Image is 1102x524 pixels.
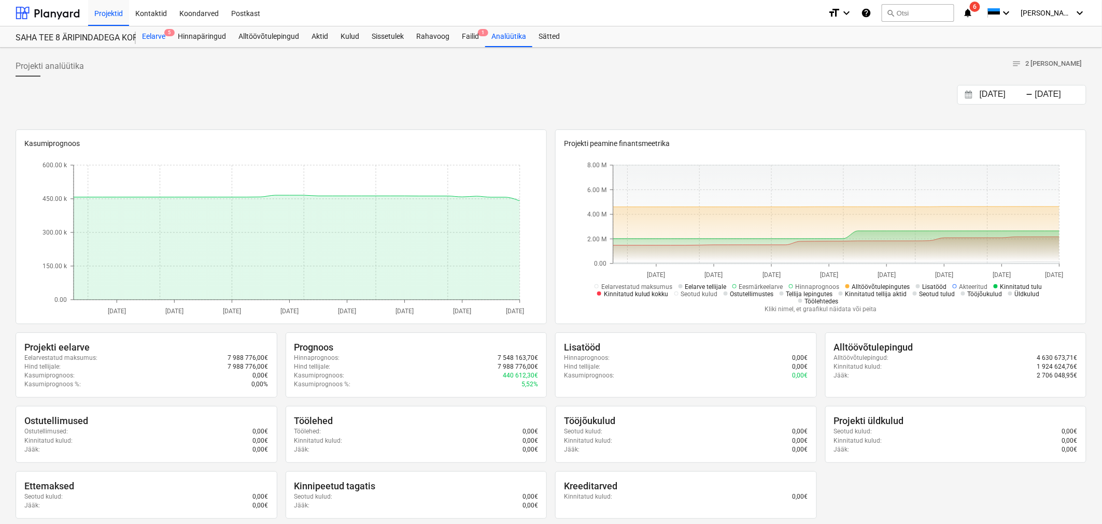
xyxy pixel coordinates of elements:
i: keyboard_arrow_down [840,7,853,19]
p: 0,00€ [522,436,538,445]
p: 0,00€ [1062,436,1078,445]
button: 2 [PERSON_NAME] [1008,56,1086,72]
p: 0,00€ [253,427,269,436]
span: [PERSON_NAME] [1021,9,1073,17]
p: 5,52% [521,380,538,389]
p: Kinnitatud kulud : [564,436,612,445]
tspan: [DATE] [165,308,183,315]
p: 0,00€ [793,445,808,454]
div: Prognoos [294,341,539,354]
div: Failid [456,26,485,47]
tspan: [DATE] [453,308,471,315]
tspan: 0.00 [54,296,67,303]
div: Eelarve [136,26,172,47]
div: Tööjõukulud [564,415,808,427]
p: Hind tellijale : [564,362,600,371]
p: Alltöövõtulepingud : [834,354,889,362]
i: keyboard_arrow_down [1074,7,1086,19]
span: Akteeritud [959,283,988,290]
p: 0,00€ [522,427,538,436]
p: Seotud kulud : [564,427,602,436]
span: 5 [164,29,175,36]
p: 0,00€ [253,371,269,380]
p: Kinnitatud kulud : [834,362,882,371]
p: 0,00€ [793,371,808,380]
a: Sissetulek [365,26,410,47]
a: Eelarve5 [136,26,172,47]
span: Eesmärkeelarve [739,283,783,290]
tspan: 300.00 k [43,229,67,236]
tspan: [DATE] [395,308,414,315]
tspan: 2.00 M [587,236,606,243]
a: Analüütika [485,26,532,47]
p: Kinnitatud kulud : [24,436,73,445]
p: 0,00€ [793,492,808,501]
span: Töölehtedes [805,298,839,305]
input: Algus [978,88,1030,102]
p: Seotud kulud : [834,427,872,436]
p: Kliki nimel, et graafikul näidata või peita [582,305,1059,314]
a: Hinnapäringud [172,26,232,47]
p: 7 548 163,70€ [498,354,538,362]
p: 0,00€ [793,436,808,445]
tspan: [DATE] [506,308,524,315]
p: Hinnaprognoos : [294,354,340,362]
div: SAHA TEE 8 ÄRIPINDADEGA KORTERMAJA [16,33,123,43]
span: Eelarve tellijale [685,283,727,290]
div: Ettemaksed [24,480,269,492]
p: 0,00€ [522,492,538,501]
span: notes [1012,59,1022,68]
span: Tellija lepingutes [786,290,833,298]
span: 2 [PERSON_NAME] [1012,58,1082,70]
p: 2 706 048,95€ [1037,371,1078,380]
p: Hind tellijale : [24,362,61,371]
p: Jääk : [564,445,580,454]
i: notifications [963,7,973,19]
p: 4 630 673,71€ [1037,354,1078,362]
p: Kasumiprognoos : [564,371,614,380]
p: 0,00€ [793,362,808,371]
p: Eelarvestatud maksumus : [24,354,97,362]
div: - [1026,92,1033,98]
span: Seotud kulud [681,290,718,298]
span: Eelarvestatud maksumus [601,283,673,290]
a: Kulud [334,26,365,47]
p: Jääk : [294,445,310,454]
div: Lisatööd [564,341,808,354]
tspan: 150.00 k [43,263,67,270]
a: Rahavoog [410,26,456,47]
p: Töölehed : [294,427,321,436]
p: Seotud kulud : [294,492,333,501]
p: 7 988 776,00€ [228,362,269,371]
a: Aktid [305,26,334,47]
p: 0,00€ [1062,427,1078,436]
button: Otsi [882,4,954,22]
p: Jääk : [834,445,850,454]
p: Kasumiprognoos % : [24,380,81,389]
p: Kasumiprognoos : [294,371,345,380]
p: Kinnitatud kulud : [564,492,612,501]
p: Kasumiprognoos % : [294,380,351,389]
div: Kinnipeetud tagatis [294,480,539,492]
p: Kasumiprognoos : [24,371,75,380]
p: Ostutellimused : [24,427,68,436]
p: 0,00€ [253,501,269,510]
p: 1 924 624,76€ [1037,362,1078,371]
p: Projekti peamine finantsmeetrika [564,138,1078,149]
div: Ostutellimused [24,415,269,427]
tspan: 450.00 k [43,195,67,202]
span: Kinnitatud tellija aktid [845,290,907,298]
p: 0,00% [252,380,269,389]
a: Sätted [532,26,566,47]
p: 0,00€ [253,492,269,501]
p: Seotud kulud : [24,492,63,501]
p: Kinnitatud kulud : [294,436,343,445]
p: 0,00€ [793,427,808,436]
tspan: [DATE] [762,271,781,279]
iframe: Chat Widget [1050,474,1102,524]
